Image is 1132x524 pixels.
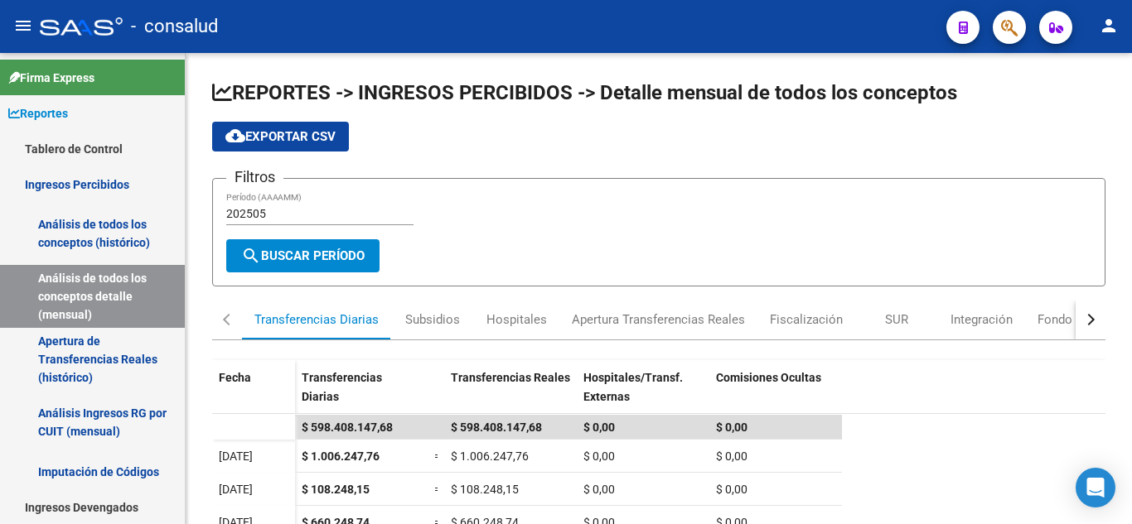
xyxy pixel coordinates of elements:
[405,310,460,329] div: Subsidios
[8,69,94,87] span: Firma Express
[486,310,547,329] div: Hospitales
[302,371,382,403] span: Transferencias Diarias
[212,122,349,151] button: Exportar CSV
[131,8,218,45] span: - consalud
[8,104,68,123] span: Reportes
[212,360,295,430] datatable-header-cell: Fecha
[583,483,615,496] span: $ 0,00
[226,166,283,189] h3: Filtros
[302,483,370,496] span: $ 108.248,15
[219,371,251,384] span: Fecha
[951,310,1013,329] div: Integración
[451,449,529,463] span: $ 1.006.247,76
[219,483,253,496] span: [DATE]
[254,310,379,329] div: Transferencias Diarias
[225,129,336,144] span: Exportar CSV
[451,421,542,434] span: $ 598.408.147,68
[434,483,441,496] span: =
[295,360,428,430] datatable-header-cell: Transferencias Diarias
[212,81,957,104] span: REPORTES -> INGRESOS PERCIBIDOS -> Detalle mensual de todos los conceptos
[709,360,842,430] datatable-header-cell: Comisiones Ocultas
[885,310,908,329] div: SUR
[1099,16,1119,36] mat-icon: person
[219,449,253,463] span: [DATE]
[583,421,615,434] span: $ 0,00
[716,421,747,434] span: $ 0,00
[716,371,821,384] span: Comisiones Ocultas
[770,310,843,329] div: Fiscalización
[13,16,33,36] mat-icon: menu
[444,360,577,430] datatable-header-cell: Transferencias Reales
[226,239,380,272] button: Buscar Período
[302,449,380,463] span: $ 1.006.247,76
[451,371,570,384] span: Transferencias Reales
[302,421,393,434] span: $ 598.408.147,68
[583,449,615,463] span: $ 0,00
[434,449,441,463] span: =
[716,449,747,463] span: $ 0,00
[241,248,365,263] span: Buscar Período
[241,246,261,266] mat-icon: search
[225,126,245,146] mat-icon: cloud_download
[577,360,709,430] datatable-header-cell: Hospitales/Transf. Externas
[716,483,747,496] span: $ 0,00
[572,310,745,329] div: Apertura Transferencias Reales
[451,483,519,496] span: $ 108.248,15
[1076,468,1115,507] div: Open Intercom Messenger
[583,371,683,403] span: Hospitales/Transf. Externas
